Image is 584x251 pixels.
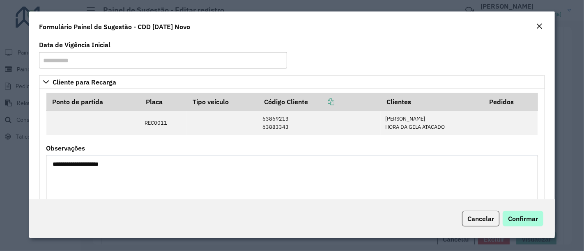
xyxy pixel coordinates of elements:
[46,143,85,153] label: Observações
[508,214,538,223] span: Confirmar
[46,93,140,111] th: Ponto de partida
[381,111,483,135] td: [PERSON_NAME] HORA DA GELA ATACADO
[39,75,545,89] a: Cliente para Recarga
[503,211,543,226] button: Confirmar
[308,98,334,106] a: Copiar
[533,21,545,32] button: Close
[39,89,545,235] div: Cliente para Recarga
[381,93,483,111] th: Clientes
[140,111,187,135] td: REC0011
[258,111,381,135] td: 63869213 63883343
[53,79,116,85] span: Cliente para Recarga
[467,214,494,223] span: Cancelar
[462,211,499,226] button: Cancelar
[483,93,538,111] th: Pedidos
[187,93,258,111] th: Tipo veículo
[536,23,543,30] em: Fechar
[39,40,110,50] label: Data de Vigência Inicial
[39,22,190,32] h4: Formulário Painel de Sugestão - CDD [DATE] Novo
[258,93,381,111] th: Código Cliente
[140,93,187,111] th: Placa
